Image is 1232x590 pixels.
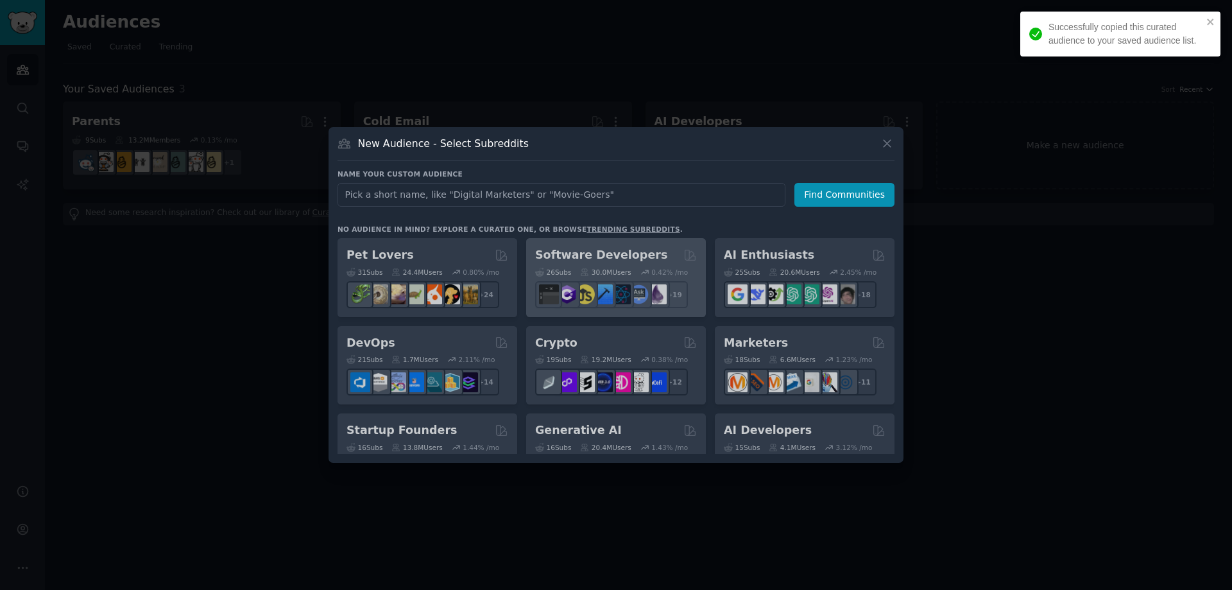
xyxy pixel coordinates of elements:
h3: Name your custom audience [338,169,894,178]
h3: New Audience - Select Subreddits [358,137,529,150]
div: Successfully copied this curated audience to your saved audience list. [1048,21,1202,48]
button: close [1206,17,1215,27]
input: Pick a short name, like "Digital Marketers" or "Movie-Goers" [338,183,785,207]
button: Find Communities [794,183,894,207]
div: No audience in mind? Explore a curated one, or browse . [338,225,683,234]
a: trending subreddits [586,225,680,233]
